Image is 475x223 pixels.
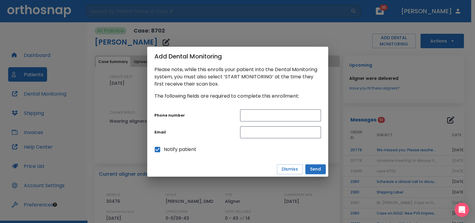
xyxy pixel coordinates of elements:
[305,164,326,174] button: Send
[154,130,235,135] p: Email
[164,146,196,153] span: Notify patient
[147,47,328,66] h2: Add Dental Monitoring
[154,66,321,88] p: Please note, while this enrolls your patient into the Dental Monitoring system, you must also sel...
[454,203,469,217] div: Open Intercom Messenger
[154,93,321,100] p: The following fields are required to complete this enrollment:
[277,164,303,174] button: Dismiss
[154,113,235,118] p: Phone number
